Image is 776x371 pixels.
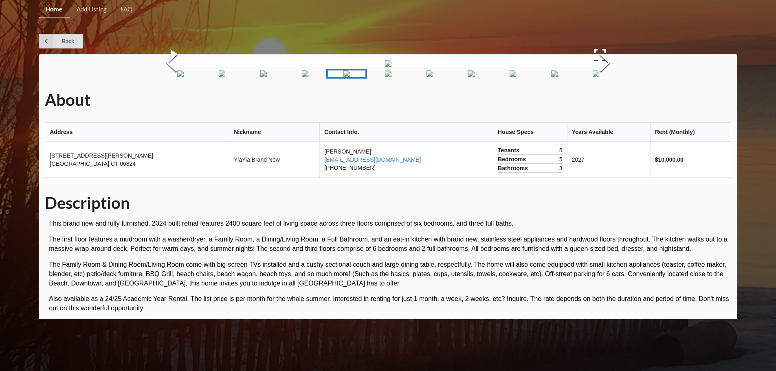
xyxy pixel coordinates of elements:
td: [PERSON_NAME] [PHONE_NUMBER] [319,142,493,178]
td: 2027 [567,142,650,178]
th: House Specs [493,123,567,142]
p: The Family Room & Dining Room/Living Room come with big-screen TVs installed and a cushy sectiona... [49,260,731,288]
a: Go to Slide 2 [202,69,242,79]
span: 5 [559,155,563,163]
th: Nickname [229,123,319,142]
a: [EMAIL_ADDRESS][DOMAIN_NAME] [324,156,421,163]
img: 12SandyWay%2F2024-03-28%2013.16.45-2.jpg [510,70,516,77]
p: The first floor features a mudroom with a washer/dryer, a Family Room, a Dining/Living Room, a Fu... [49,235,731,254]
th: Contact Info. [319,123,493,142]
img: 12SandyWay%2F2024-03-28%2012.59.39.jpg [426,70,433,77]
span: [STREET_ADDRESS][PERSON_NAME] [50,152,153,159]
img: 12SandyWay%2F2024-03-28%2012.54.05.jpg [385,70,391,77]
h1: Description [45,193,731,213]
img: 12SandyWay%2F2024-03-28%2013.06.04.jpg [468,70,475,77]
b: $10,000.00 [655,156,684,163]
a: FAQ [114,1,139,18]
p: Also available as a 24/25 Academic Year Rental. The list price is per month for the whole summer.... [49,294,731,313]
span: 3 [559,164,563,172]
a: Go to Slide 3 [243,69,284,79]
img: 12SandyWay%2F2024-03-28%2013.17.19-1.jpg [551,70,558,77]
td: YiaYia Brand New [229,142,319,178]
img: 12SandyWay%2F2024-03-28%2012.42.21.jpg [385,60,391,67]
a: Go to Slide 10 [534,69,575,79]
th: Years Available [567,123,650,142]
a: Home [39,1,69,18]
button: Next Slide [594,27,616,101]
a: Back [39,34,83,48]
th: Address [45,123,229,142]
div: Thumbnail Navigation [160,69,616,79]
img: 12SandyWay%2F2024-03-28%2012.41.33.jpg [302,70,308,77]
img: 12SandyWay%2F2024-03-28%2012.04.06.jpg [219,70,225,77]
span: 5 [559,146,563,154]
p: This brand new and fully furnished, 2024 built retnal features 2400 square feet of living space a... [49,219,731,228]
a: Go to Slide 11 [576,69,616,79]
a: Go to Slide 9 [492,69,533,79]
img: 12SandyWay%2F2024-03-28%2013.20.18-3.jpg [593,70,599,77]
a: Go to Slide 5 [326,69,367,79]
h1: About [45,90,731,110]
a: Add Listing [70,1,114,18]
span: Tenants [498,146,521,154]
span: Bathrooms [498,164,530,172]
span: Bedrooms [498,155,528,163]
span: [GEOGRAPHIC_DATA] , CT 06824 [50,160,136,167]
a: Go to Slide 7 [409,69,450,79]
img: 12SandyWay%2F2024-03-28%2012.42.21.jpg [343,70,350,77]
th: Rent (Monthly) [650,123,731,142]
button: Previous Slide [160,27,183,101]
a: Go to Slide 6 [368,69,409,79]
img: 12SandyWay%2F2024-03-28%2012.08.18.jpg [260,70,267,77]
button: Open Fullscreen [584,43,616,66]
a: Go to Slide 8 [451,69,492,79]
a: Go to Slide 4 [285,69,325,79]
